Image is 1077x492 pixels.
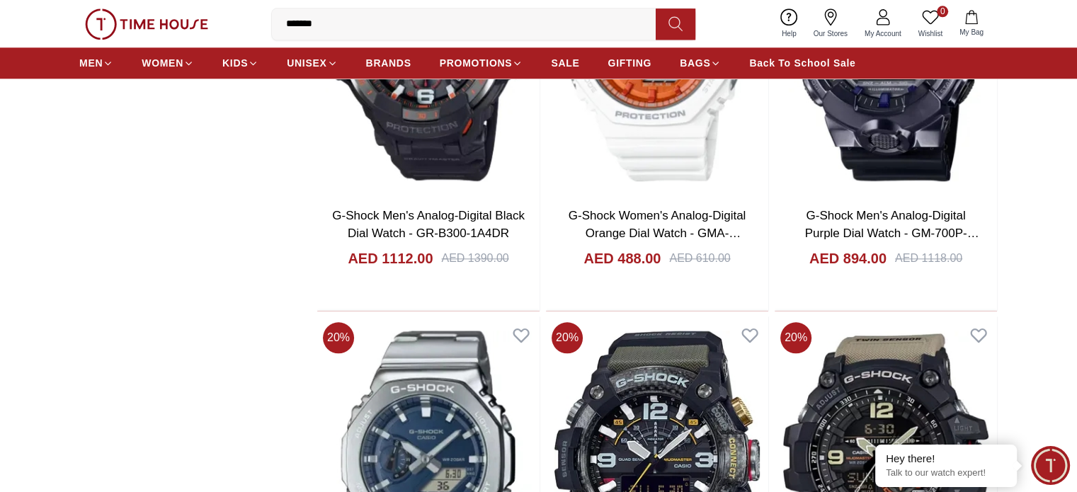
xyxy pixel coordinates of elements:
button: My Bag [951,7,992,40]
a: G-Shock Women's Analog-Digital Orange Dial Watch - GMA-S2100WS-7ADR [569,209,746,258]
span: PROMOTIONS [440,56,513,70]
div: AED 1118.00 [895,250,962,267]
a: Help [773,6,805,42]
h4: AED 488.00 [583,248,661,268]
div: AED 1390.00 [441,250,508,267]
span: My Bag [954,27,989,38]
a: Back To School Sale [749,50,855,76]
img: ... [85,8,208,40]
span: Back To School Sale [749,56,855,70]
span: Our Stores [808,28,853,39]
a: Our Stores [805,6,856,42]
a: GIFTING [608,50,651,76]
div: Hey there! [886,452,1006,466]
a: KIDS [222,50,258,76]
a: G-Shock Men's Analog-Digital Black Dial Watch - GR-B300-1A4DR [332,209,525,241]
a: BRANDS [366,50,411,76]
span: KIDS [222,56,248,70]
a: UNISEX [287,50,337,76]
span: My Account [859,28,907,39]
span: Help [776,28,802,39]
a: BAGS [680,50,721,76]
span: BRANDS [366,56,411,70]
span: UNISEX [287,56,326,70]
a: SALE [551,50,579,76]
a: G-Shock Men's Analog-Digital Purple Dial Watch - GM-700P-6ADR [805,209,979,258]
a: 0Wishlist [910,6,951,42]
span: MEN [79,56,103,70]
div: Chat Widget [1031,446,1070,485]
h4: AED 894.00 [809,248,887,268]
a: WOMEN [142,50,194,76]
a: PROMOTIONS [440,50,523,76]
a: MEN [79,50,113,76]
span: WOMEN [142,56,183,70]
span: 20 % [780,322,811,353]
span: Wishlist [913,28,948,39]
span: BAGS [680,56,710,70]
span: SALE [551,56,579,70]
div: AED 610.00 [669,250,730,267]
p: Talk to our watch expert! [886,467,1006,479]
span: 20 % [552,322,583,353]
span: GIFTING [608,56,651,70]
h4: AED 1112.00 [348,248,433,268]
span: 0 [937,6,948,17]
span: 20 % [323,322,354,353]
